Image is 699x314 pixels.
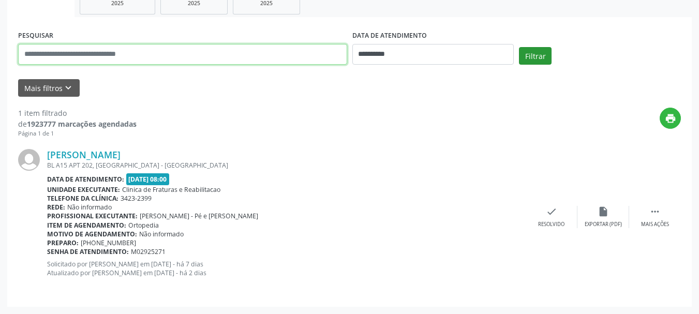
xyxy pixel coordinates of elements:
[47,230,137,238] b: Motivo de agendamento:
[63,82,74,94] i: keyboard_arrow_down
[126,173,170,185] span: [DATE] 08:00
[18,149,40,171] img: img
[47,247,129,256] b: Senha de atendimento:
[47,149,121,160] a: [PERSON_NAME]
[131,247,166,256] span: M02925271
[128,221,159,230] span: Ortopedia
[665,113,676,124] i: print
[538,221,564,228] div: Resolvido
[81,238,136,247] span: [PHONE_NUMBER]
[585,221,622,228] div: Exportar (PDF)
[18,129,137,138] div: Página 1 de 1
[519,47,552,65] button: Filtrar
[67,203,112,212] span: Não informado
[18,118,137,129] div: de
[47,175,124,184] b: Data de atendimento:
[121,194,152,203] span: 3423-2399
[18,28,53,44] label: PESQUISAR
[139,230,184,238] span: Não informado
[18,79,80,97] button: Mais filtroskeyboard_arrow_down
[546,206,557,217] i: check
[47,238,79,247] b: Preparo:
[47,260,526,277] p: Solicitado por [PERSON_NAME] em [DATE] - há 7 dias Atualizado por [PERSON_NAME] em [DATE] - há 2 ...
[47,194,118,203] b: Telefone da clínica:
[641,221,669,228] div: Mais ações
[47,203,65,212] b: Rede:
[18,108,137,118] div: 1 item filtrado
[47,185,120,194] b: Unidade executante:
[47,161,526,170] div: BL A15 APT 202, [GEOGRAPHIC_DATA] - [GEOGRAPHIC_DATA]
[122,185,220,194] span: Clinica de Fraturas e Reabilitacao
[598,206,609,217] i: insert_drive_file
[47,221,126,230] b: Item de agendamento:
[47,212,138,220] b: Profissional executante:
[27,119,137,129] strong: 1923777 marcações agendadas
[352,28,427,44] label: DATA DE ATENDIMENTO
[660,108,681,129] button: print
[649,206,661,217] i: 
[140,212,258,220] span: [PERSON_NAME] - Pé e [PERSON_NAME]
